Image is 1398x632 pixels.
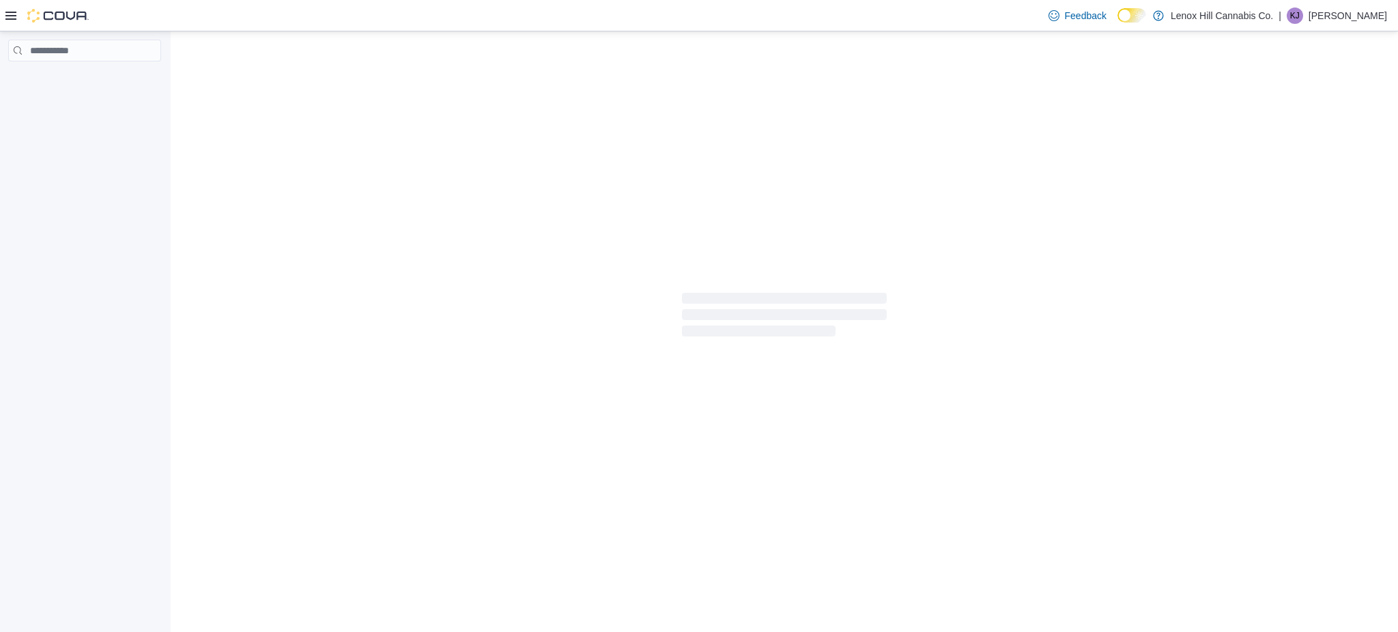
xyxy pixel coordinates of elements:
span: KJ [1290,8,1300,24]
p: | [1279,8,1281,24]
span: Loading [682,296,887,339]
div: Kevin Jimenez [1287,8,1303,24]
span: Feedback [1065,9,1107,23]
a: Feedback [1043,2,1112,29]
p: Lenox Hill Cannabis Co. [1171,8,1273,24]
nav: Complex example [8,64,161,97]
input: Dark Mode [1117,8,1146,23]
p: [PERSON_NAME] [1309,8,1387,24]
img: Cova [27,9,89,23]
